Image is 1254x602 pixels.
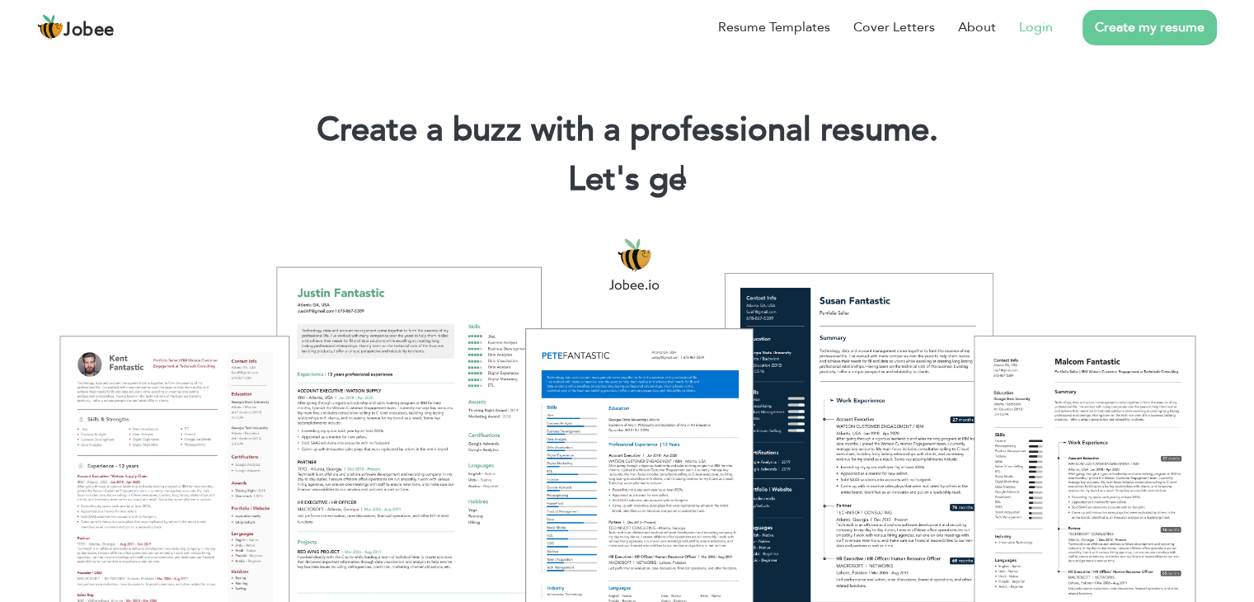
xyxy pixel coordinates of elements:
h2: Let's [25,158,1229,201]
a: Jobee [37,14,115,40]
a: About [958,17,996,37]
img: jobee.io [37,14,63,40]
a: Login [1019,17,1053,37]
span: | [679,157,686,202]
a: Create my resume [1083,10,1217,45]
h1: Create a buzz with a professional resume. [25,109,1229,152]
a: Cover Letters [853,17,935,37]
span: Jobee [63,21,115,40]
span: ge [649,157,687,202]
a: Resume Templates [718,17,830,37]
